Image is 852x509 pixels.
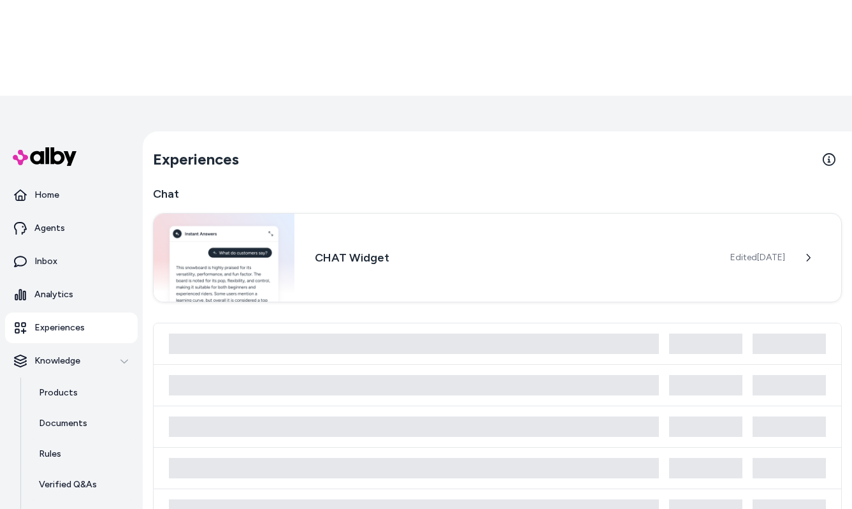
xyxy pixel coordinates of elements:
p: Documents [39,417,87,430]
h2: Chat [153,185,842,203]
a: Agents [5,213,138,244]
p: Verified Q&As [39,478,97,491]
a: Chat widgetCHAT WidgetEdited[DATE] [153,213,842,302]
a: Documents [26,408,138,439]
p: Products [39,387,78,399]
p: Inbox [34,255,57,268]
p: Rules [39,448,61,461]
img: alby Logo [13,147,76,166]
h2: Experiences [153,149,239,170]
p: Knowledge [34,355,80,367]
a: Home [5,180,138,210]
a: Products [26,378,138,408]
p: Experiences [34,321,85,334]
a: Inbox [5,246,138,277]
h3: CHAT Widget [315,249,710,267]
p: Analytics [34,288,73,301]
p: Agents [34,222,65,235]
a: Experiences [5,313,138,343]
button: Knowledge [5,346,138,376]
p: Home [34,189,59,202]
img: Chat widget [154,214,294,302]
a: Rules [26,439,138,469]
span: Edited [DATE] [730,251,785,264]
a: Analytics [5,279,138,310]
a: Verified Q&As [26,469,138,500]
